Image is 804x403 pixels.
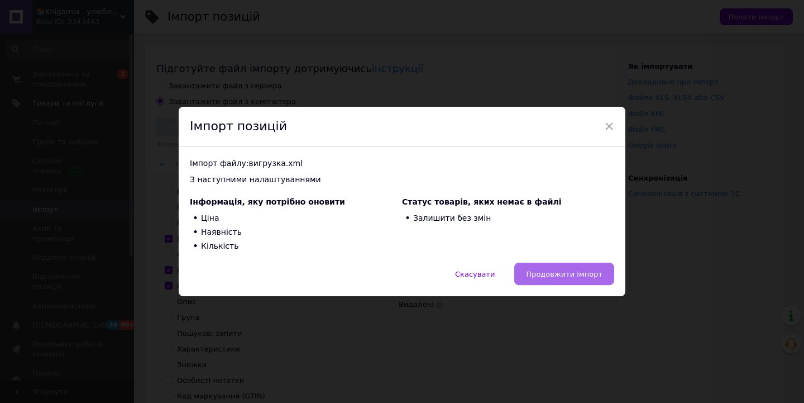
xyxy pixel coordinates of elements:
[190,225,402,239] li: Наявність
[514,263,614,285] button: Продовжити імпорт
[455,270,495,278] span: Скасувати
[190,197,345,206] span: Інформація, яку потрібно оновити
[190,212,402,226] li: Ціна
[190,174,614,186] div: З наступними налаштуваннями
[190,239,402,253] li: Кількість
[402,197,562,206] span: Статус товарів, яких немає в файлі
[526,270,602,278] span: Продовжити імпорт
[179,107,625,147] div: Імпорт позицій
[190,158,614,169] div: Імпорт файлу: вигрузка.xml
[443,263,506,285] button: Скасувати
[402,212,614,226] li: Залишити без змін
[604,117,614,136] span: ×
